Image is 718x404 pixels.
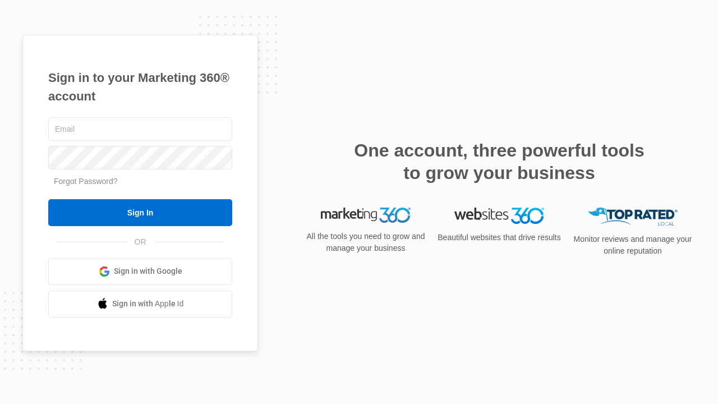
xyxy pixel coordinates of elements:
[48,291,232,318] a: Sign in with Apple Id
[127,236,154,248] span: OR
[351,139,648,184] h2: One account, three powerful tools to grow your business
[570,233,696,257] p: Monitor reviews and manage your online reputation
[112,298,184,310] span: Sign in with Apple Id
[48,199,232,226] input: Sign In
[48,117,232,141] input: Email
[48,68,232,105] h1: Sign in to your Marketing 360® account
[454,208,544,224] img: Websites 360
[54,177,118,186] a: Forgot Password?
[303,231,429,254] p: All the tools you need to grow and manage your business
[114,265,182,277] span: Sign in with Google
[588,208,678,226] img: Top Rated Local
[48,258,232,285] a: Sign in with Google
[436,232,562,244] p: Beautiful websites that drive results
[321,208,411,223] img: Marketing 360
